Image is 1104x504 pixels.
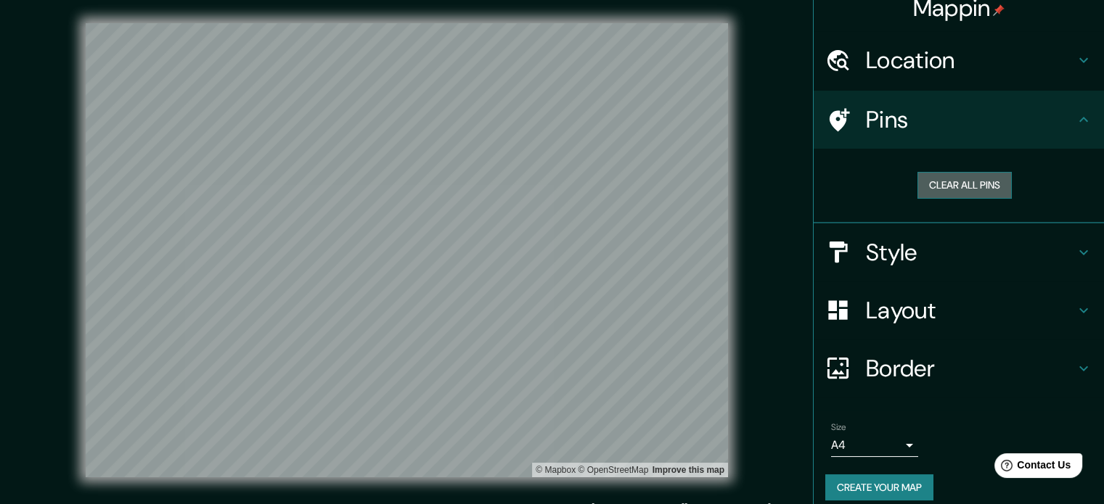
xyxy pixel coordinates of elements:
div: Location [814,31,1104,89]
a: Mapbox [536,465,576,475]
label: Size [831,421,846,433]
button: Clear all pins [917,172,1012,199]
div: Layout [814,281,1104,339]
a: OpenStreetMap [578,465,648,475]
h4: Pins [866,105,1075,134]
div: Style [814,223,1104,281]
a: Map feedback [653,465,724,475]
iframe: Help widget launcher [975,447,1088,488]
h4: Layout [866,296,1075,325]
div: Pins [814,91,1104,149]
h4: Border [866,354,1075,383]
canvas: Map [86,23,728,477]
h4: Location [866,46,1075,75]
div: A4 [831,434,918,457]
div: Border [814,339,1104,397]
button: Create your map [825,474,933,501]
img: pin-icon.png [993,4,1005,16]
h4: Style [866,238,1075,267]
